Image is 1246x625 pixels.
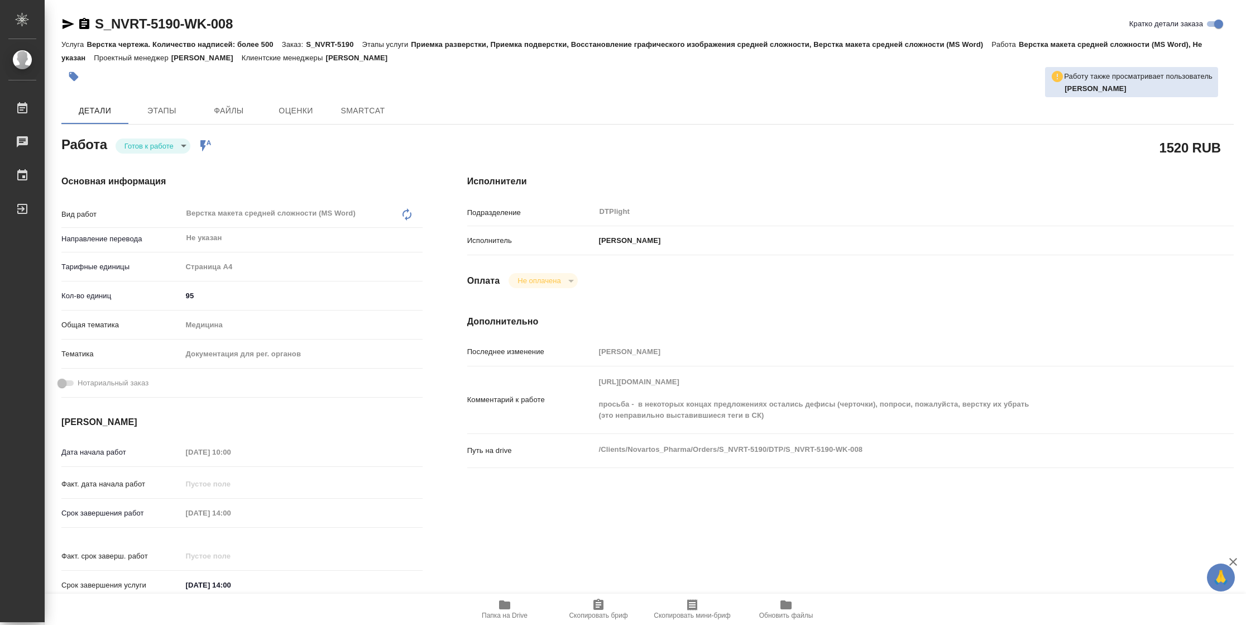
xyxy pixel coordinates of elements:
[61,349,182,360] p: Тематика
[182,577,280,593] input: ✎ Введи что-нибудь
[759,612,813,619] span: Обновить файлы
[1129,18,1203,30] span: Кратко детали заказа
[182,288,423,304] input: ✎ Введи что-нибудь
[182,476,280,492] input: Пустое поле
[654,612,730,619] span: Скопировать мини-бриф
[595,343,1170,360] input: Пустое поле
[61,209,182,220] p: Вид работ
[282,40,306,49] p: Заказ:
[552,594,645,625] button: Скопировать бриф
[78,378,148,389] span: Нотариальный заказ
[116,139,190,154] div: Готов к работе
[1211,566,1230,589] span: 🙏
[182,316,423,335] div: Медицина
[509,273,577,288] div: Готов к работе
[61,447,182,458] p: Дата начала работ
[467,445,595,456] p: Путь на drive
[1207,564,1235,591] button: 🙏
[61,175,423,188] h4: Основная информация
[362,40,411,49] p: Этапы услуги
[61,508,182,519] p: Срок завершения работ
[61,64,86,89] button: Добавить тэг
[61,416,423,429] h4: [PERSON_NAME]
[467,175,1234,188] h4: Исполнители
[1065,84,1127,93] b: [PERSON_NAME]
[182,505,280,521] input: Пустое поле
[61,319,182,331] p: Общая тематика
[467,394,595,405] p: Комментарий к работе
[61,17,75,31] button: Скопировать ссылку для ЯМессенджера
[739,594,833,625] button: Обновить файлы
[1159,138,1221,157] h2: 1520 RUB
[61,261,182,273] p: Тарифные единицы
[595,235,661,246] p: [PERSON_NAME]
[1065,83,1213,94] p: Васильева Ольга
[306,40,362,49] p: S_NVRT-5190
[595,373,1170,425] textarea: [URL][DOMAIN_NAME] просьба - в некоторых концах предложениях остались дефисы (черточки), попроси,...
[458,594,552,625] button: Папка на Drive
[595,440,1170,459] textarea: /Clients/Novartos_Pharma/Orders/S_NVRT-5190/DTP/S_NVRT-5190-WK-008
[482,612,528,619] span: Папка на Drive
[87,40,281,49] p: Верстка чертежа. Количество надписей: более 500
[1064,71,1213,82] p: Работу также просматривает пользователь
[467,207,595,218] p: Подразделение
[95,16,233,31] a: S_NVRT-5190-WK-008
[182,548,280,564] input: Пустое поле
[61,479,182,490] p: Факт. дата начала работ
[991,40,1019,49] p: Работа
[242,54,326,62] p: Клиентские менеджеры
[121,141,177,151] button: Готов к работе
[182,444,280,460] input: Пустое поле
[61,580,182,591] p: Срок завершения услуги
[269,104,323,118] span: Оценки
[61,233,182,245] p: Направление перевода
[467,346,595,357] p: Последнее изменение
[569,612,627,619] span: Скопировать бриф
[467,274,500,288] h4: Оплата
[645,594,739,625] button: Скопировать мини-бриф
[68,104,122,118] span: Детали
[411,40,991,49] p: Приемка разверстки, Приемка подверстки, Восстановление графического изображения средней сложности...
[182,345,423,364] div: Документация для рег. органов
[325,54,396,62] p: [PERSON_NAME]
[182,257,423,276] div: Страница А4
[202,104,256,118] span: Файлы
[467,235,595,246] p: Исполнитель
[78,17,91,31] button: Скопировать ссылку
[467,315,1234,328] h4: Дополнительно
[61,133,107,154] h2: Работа
[94,54,171,62] p: Проектный менеджер
[336,104,390,118] span: SmartCat
[135,104,189,118] span: Этапы
[61,290,182,302] p: Кол-во единиц
[171,54,242,62] p: [PERSON_NAME]
[61,551,182,562] p: Факт. срок заверш. работ
[514,276,564,285] button: Не оплачена
[61,40,87,49] p: Услуга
